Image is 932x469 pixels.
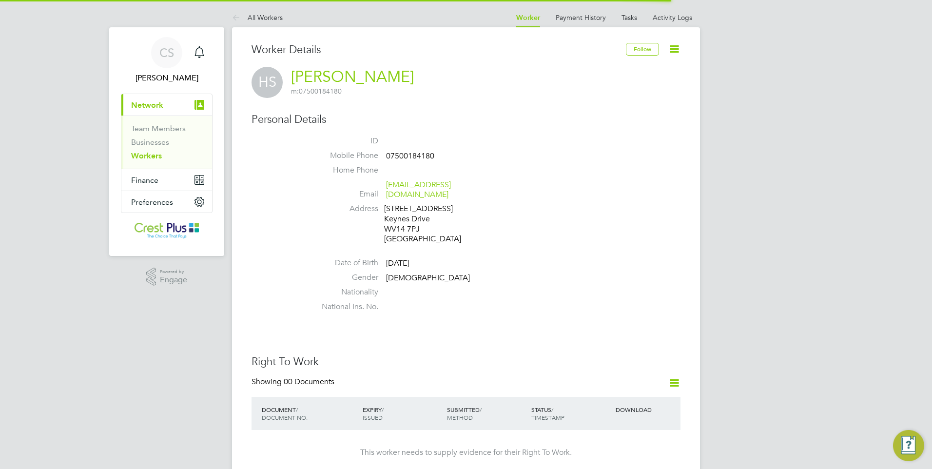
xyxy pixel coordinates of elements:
button: Preferences [121,191,212,213]
div: STATUS [529,401,613,426]
button: Follow [626,43,659,56]
span: / [382,406,384,413]
label: Date of Birth [310,258,378,268]
a: All Workers [232,13,283,22]
label: Email [310,189,378,199]
div: [STREET_ADDRESS] Keynes Drive WV14 7PJ [GEOGRAPHIC_DATA] [384,204,477,244]
label: Address [310,204,378,214]
label: Mobile Phone [310,151,378,161]
button: Engage Resource Center [893,430,924,461]
span: Charlotte Shearer [121,72,213,84]
label: Home Phone [310,165,378,176]
div: This worker needs to supply evidence for their Right To Work. [261,448,671,458]
a: Powered byEngage [146,268,188,286]
a: Worker [516,14,540,22]
span: m: [291,87,299,96]
a: Tasks [621,13,637,22]
h3: Worker Details [252,43,626,57]
a: Businesses [131,137,169,147]
span: 07500184180 [291,87,342,96]
span: [DATE] [386,258,409,268]
span: 00 Documents [284,377,334,387]
span: TIMESTAMP [531,413,564,421]
span: Powered by [160,268,187,276]
span: 07500184180 [386,151,434,161]
a: Activity Logs [653,13,692,22]
div: DOCUMENT [259,401,360,426]
div: DOWNLOAD [613,401,680,418]
label: Gender [310,273,378,283]
span: DOCUMENT NO. [262,413,308,421]
span: Finance [131,176,158,185]
a: CS[PERSON_NAME] [121,37,213,84]
span: Engage [160,276,187,284]
a: Team Members [131,124,186,133]
span: HS [252,67,283,98]
span: [DEMOGRAPHIC_DATA] [386,273,470,283]
button: Finance [121,169,212,191]
a: [EMAIL_ADDRESS][DOMAIN_NAME] [386,180,451,200]
div: Showing [252,377,336,387]
div: EXPIRY [360,401,445,426]
div: Network [121,116,212,169]
span: / [296,406,298,413]
span: / [480,406,482,413]
nav: Main navigation [109,27,224,256]
h3: Personal Details [252,113,680,127]
a: [PERSON_NAME] [291,67,414,86]
img: crestplusoperations-logo-retina.png [135,223,199,238]
span: / [551,406,553,413]
span: Network [131,100,163,110]
a: Go to home page [121,223,213,238]
a: Payment History [556,13,606,22]
span: METHOD [447,413,473,421]
h3: Right To Work [252,355,680,369]
div: SUBMITTED [445,401,529,426]
span: ISSUED [363,413,383,421]
span: Preferences [131,197,173,207]
label: ID [310,136,378,146]
label: Nationality [310,287,378,297]
label: National Ins. No. [310,302,378,312]
button: Network [121,94,212,116]
a: Workers [131,151,162,160]
span: CS [159,46,174,59]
